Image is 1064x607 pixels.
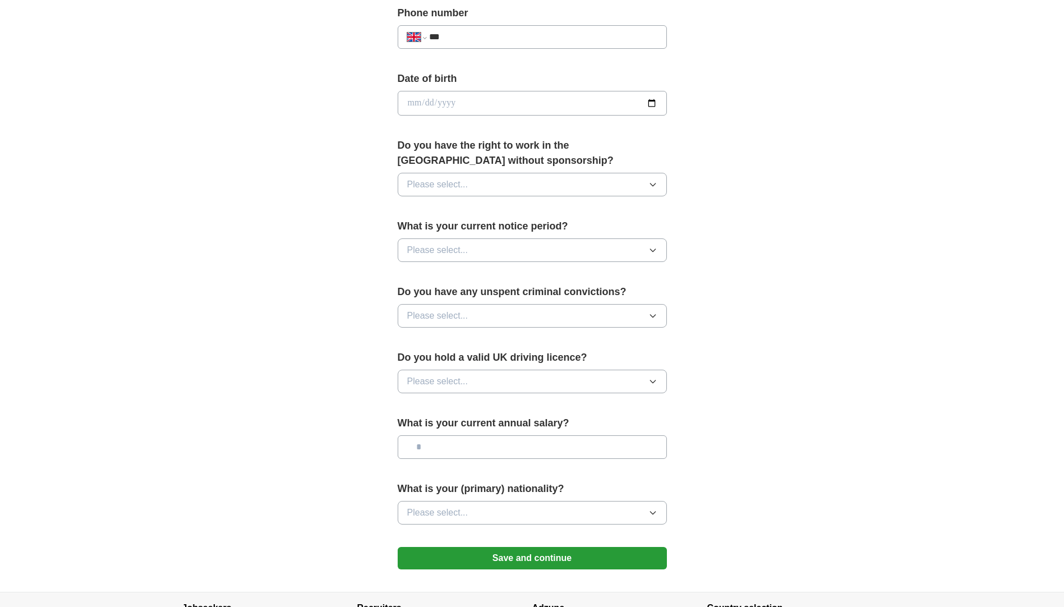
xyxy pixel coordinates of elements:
label: Do you have the right to work in the [GEOGRAPHIC_DATA] without sponsorship? [398,138,667,168]
label: What is your current annual salary? [398,416,667,431]
label: What is your current notice period? [398,219,667,234]
label: Date of birth [398,71,667,86]
button: Please select... [398,304,667,328]
span: Please select... [407,178,468,191]
span: Please select... [407,309,468,323]
label: Phone number [398,6,667,21]
span: Please select... [407,243,468,257]
button: Save and continue [398,547,667,569]
label: Do you have any unspent criminal convictions? [398,284,667,300]
label: Do you hold a valid UK driving licence? [398,350,667,365]
span: Please select... [407,375,468,388]
button: Please select... [398,173,667,196]
label: What is your (primary) nationality? [398,481,667,496]
button: Please select... [398,501,667,525]
button: Please select... [398,238,667,262]
span: Please select... [407,506,468,519]
button: Please select... [398,370,667,393]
